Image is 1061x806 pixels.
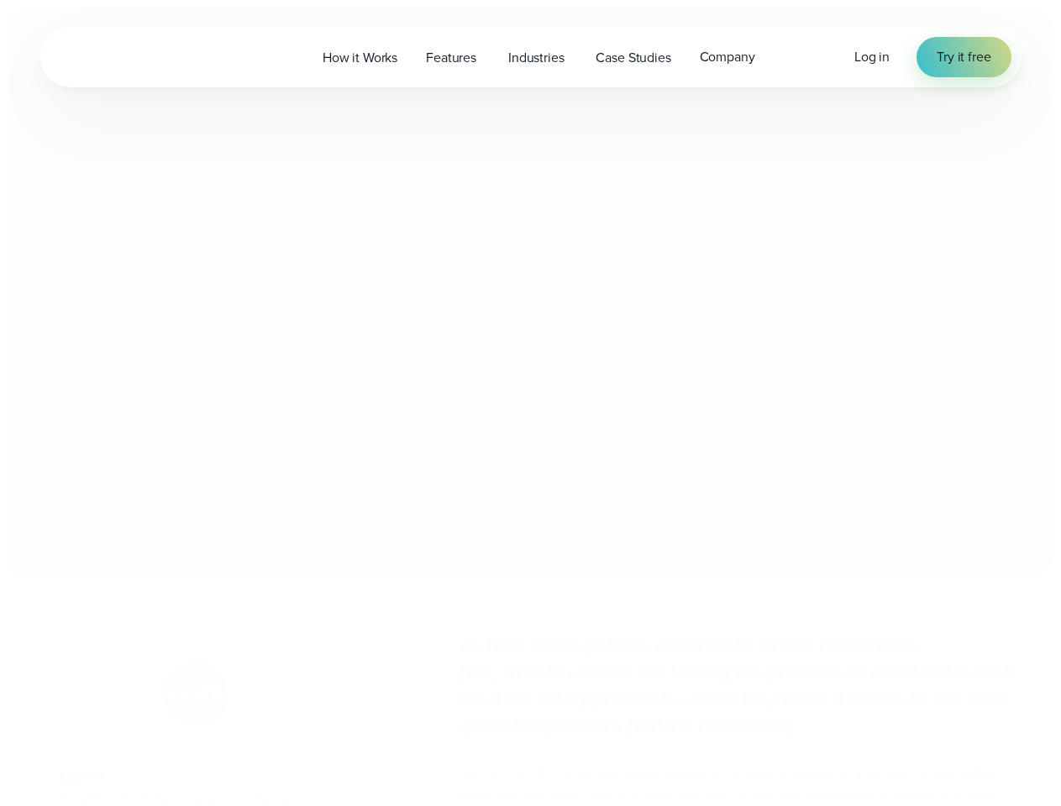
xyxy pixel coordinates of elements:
[854,47,890,67] a: Log in
[700,47,755,67] span: Company
[323,48,397,68] span: How it Works
[308,40,412,75] a: How it Works
[937,47,990,67] span: Try it free
[426,48,476,68] span: Features
[596,48,670,68] span: Case Studies
[581,40,685,75] a: Case Studies
[917,37,1011,77] a: Try it free
[854,47,890,66] span: Log in
[508,48,564,68] span: Industries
